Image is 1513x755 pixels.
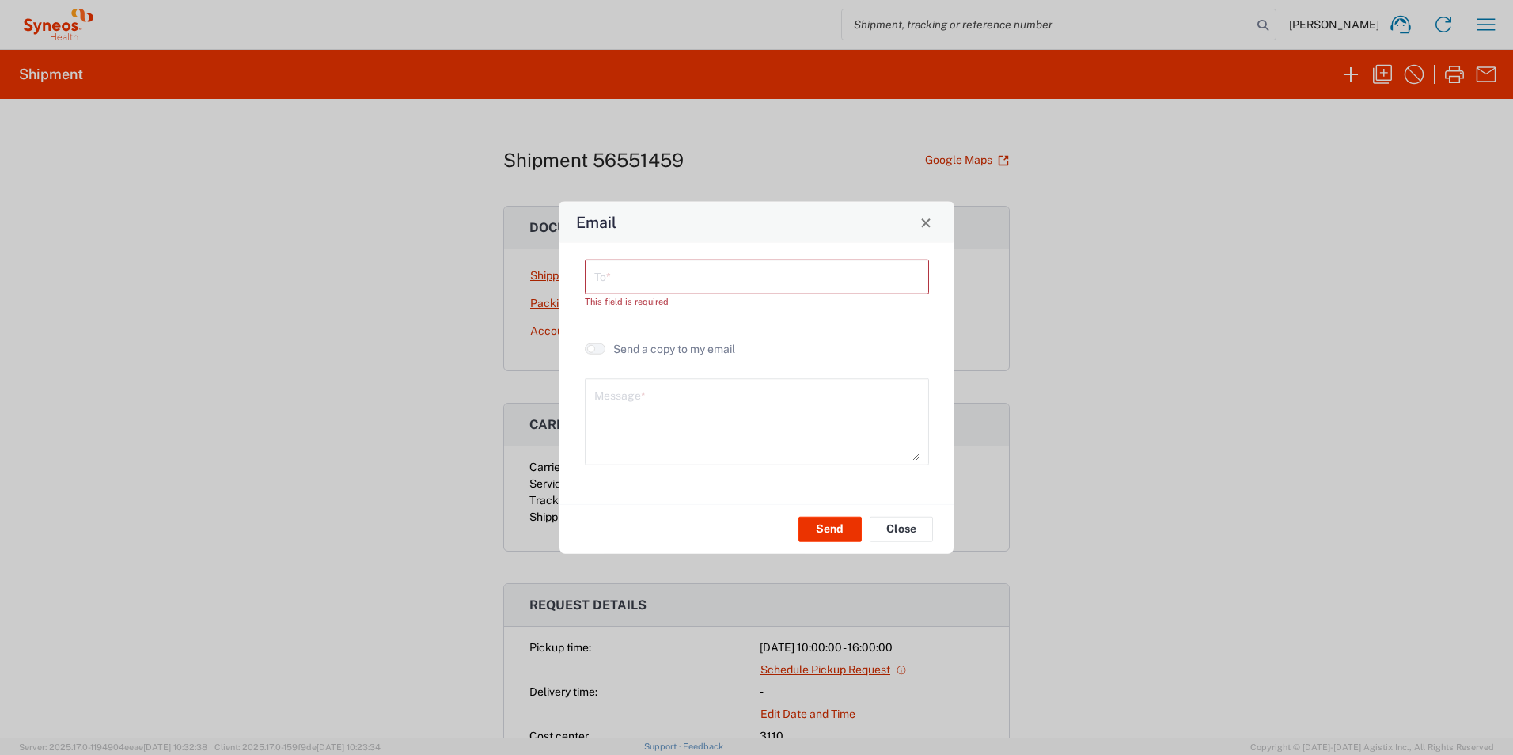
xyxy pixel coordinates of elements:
label: Send a copy to my email [613,342,735,356]
h4: Email [576,211,616,233]
button: Send [798,516,862,541]
button: Close [870,516,933,541]
div: This field is required [585,294,929,309]
button: Close [915,211,937,233]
